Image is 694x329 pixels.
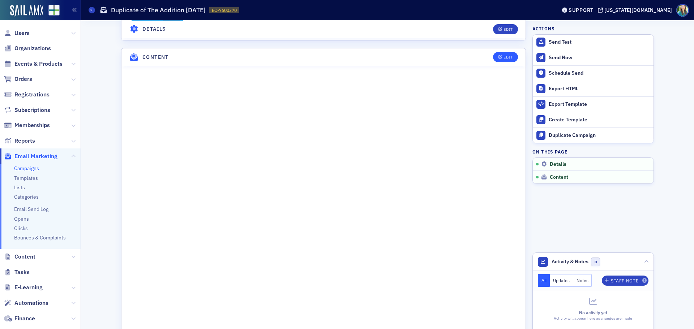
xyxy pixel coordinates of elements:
[538,316,648,321] div: Activity will appear here as changes are made
[532,148,654,155] h4: On this page
[493,24,518,34] button: Edit
[611,279,638,283] div: Staff Note
[569,7,594,13] div: Support
[4,106,50,114] a: Subscriptions
[14,152,57,160] span: Email Marketing
[4,60,63,68] a: Events & Products
[598,8,674,13] button: [US_STATE][DOMAIN_NAME]
[4,152,57,160] a: Email Marketing
[48,5,60,16] img: SailAMX
[14,184,25,191] a: Lists
[538,274,550,287] button: All
[14,253,35,261] span: Content
[14,283,43,291] span: E-Learning
[14,315,35,322] span: Finance
[111,6,206,14] h1: Duplicate of The Addition [DATE]
[4,137,35,145] a: Reports
[4,315,35,322] a: Finance
[4,75,32,83] a: Orders
[14,60,63,68] span: Events & Products
[14,206,48,212] a: Email Send Log
[142,25,166,33] h4: Details
[4,29,30,37] a: Users
[549,55,650,61] div: Send Now
[14,165,39,172] a: Campaigns
[533,96,654,112] a: Export Template
[504,55,513,59] div: Edit
[43,5,60,17] a: View Homepage
[4,283,43,291] a: E-Learning
[10,5,43,17] img: SailAMX
[14,194,39,200] a: Categories
[14,91,50,99] span: Registrations
[533,65,654,81] button: Schedule Send
[14,29,30,37] span: Users
[550,161,566,168] span: Details
[4,253,35,261] a: Content
[493,52,518,62] button: Edit
[212,7,237,13] span: EC-7600370
[533,127,654,143] button: Duplicate Campaign
[14,225,28,231] a: Clicks
[549,70,650,77] div: Schedule Send
[14,234,66,241] a: Bounces & Complaints
[14,106,50,114] span: Subscriptions
[4,91,50,99] a: Registrations
[4,268,30,276] a: Tasks
[4,121,50,129] a: Memberships
[550,174,568,181] span: Content
[14,44,51,52] span: Organizations
[549,39,650,46] div: Send Test
[14,268,30,276] span: Tasks
[549,86,650,92] div: Export HTML
[549,101,650,108] div: Export Template
[533,50,654,65] button: Send Now
[14,175,38,181] a: Templates
[14,299,48,307] span: Automations
[533,35,654,50] button: Send Test
[532,25,555,32] h4: Actions
[142,53,169,61] h4: Content
[538,309,648,316] div: No activity yet
[573,274,592,287] button: Notes
[549,132,650,139] div: Duplicate Campaign
[533,112,654,127] a: Create Template
[14,216,29,222] a: Opens
[4,299,48,307] a: Automations
[550,274,573,287] button: Updates
[14,121,50,129] span: Memberships
[591,257,600,267] span: 0
[549,117,650,123] div: Create Template
[14,137,35,145] span: Reports
[4,44,51,52] a: Organizations
[604,7,672,13] div: [US_STATE][DOMAIN_NAME]
[552,258,588,265] span: Activity & Notes
[676,4,689,17] span: Profile
[504,27,513,31] div: Edit
[602,276,648,286] button: Staff Note
[533,81,654,96] a: Export HTML
[14,75,32,83] span: Orders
